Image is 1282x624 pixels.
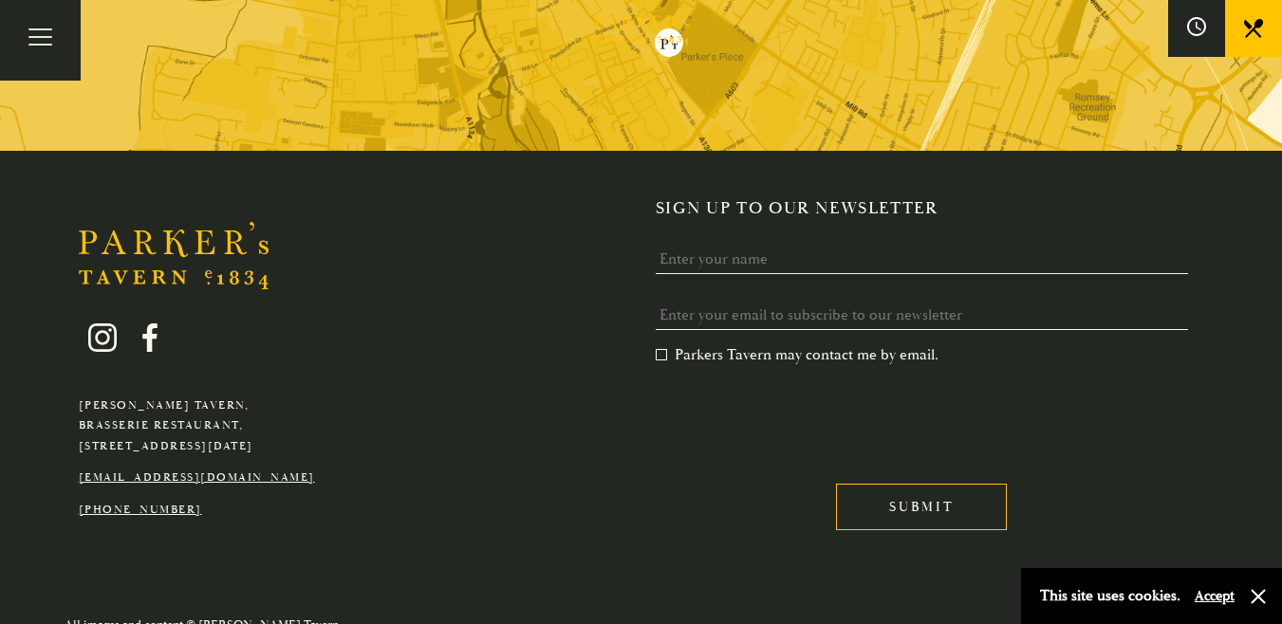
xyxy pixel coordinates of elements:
[656,301,1189,330] input: Enter your email to subscribe to our newsletter
[656,245,1189,274] input: Enter your name
[79,503,202,517] a: [PHONE_NUMBER]
[656,379,944,453] iframe: reCAPTCHA
[79,470,315,485] a: [EMAIL_ADDRESS][DOMAIN_NAME]
[1040,582,1180,610] p: This site uses cookies.
[1249,587,1268,606] button: Close and accept
[656,198,1204,219] h2: Sign up to our newsletter
[79,395,315,457] p: [PERSON_NAME] Tavern, Brasserie Restaurant, [STREET_ADDRESS][DATE]
[836,484,1007,530] input: Submit
[656,345,938,364] label: Parkers Tavern may contact me by email.
[1195,587,1235,605] button: Accept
